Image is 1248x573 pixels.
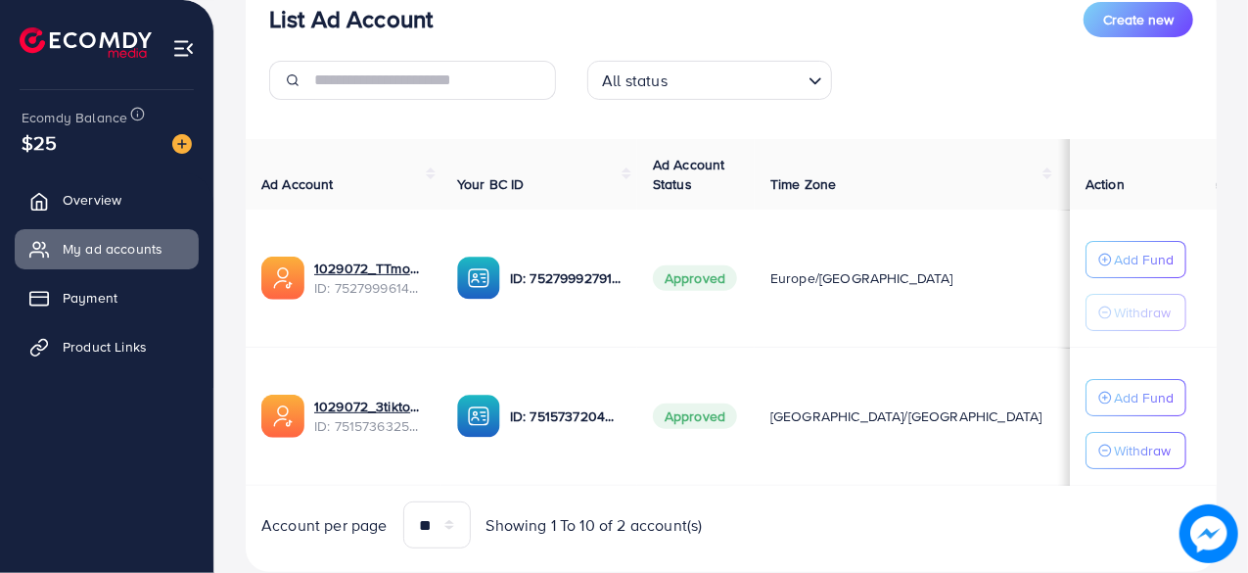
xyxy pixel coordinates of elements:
[261,395,304,438] img: ic-ads-acc.e4c84228.svg
[510,266,622,290] p: ID: 7527999279103574032
[172,37,195,60] img: menu
[457,395,500,438] img: ic-ba-acc.ded83a64.svg
[172,134,192,154] img: image
[15,229,199,268] a: My ad accounts
[63,337,147,357] span: Product Links
[314,278,426,298] span: ID: 7527999614847467521
[770,174,836,194] span: Time Zone
[770,406,1042,426] span: [GEOGRAPHIC_DATA]/[GEOGRAPHIC_DATA]
[22,128,57,157] span: $25
[1086,379,1186,416] button: Add Fund
[653,404,737,429] span: Approved
[314,259,426,278] a: 1029072_TTmonigrow_1752749004212
[1114,386,1174,409] p: Add Fund
[20,27,152,58] img: logo
[1114,301,1171,324] p: Withdraw
[1086,174,1125,194] span: Action
[15,180,199,219] a: Overview
[457,257,500,300] img: ic-ba-acc.ded83a64.svg
[1084,2,1193,37] button: Create new
[598,67,671,95] span: All status
[314,397,426,437] div: <span class='underline'>1029072_3tiktok_1749893989137</span></br>7515736325211996168
[1179,504,1238,563] img: image
[63,288,117,308] span: Payment
[63,190,121,210] span: Overview
[1103,10,1174,29] span: Create new
[314,416,426,436] span: ID: 7515736325211996168
[1086,241,1186,278] button: Add Fund
[314,259,426,299] div: <span class='underline'>1029072_TTmonigrow_1752749004212</span></br>7527999614847467521
[673,63,801,95] input: Search for option
[261,174,334,194] span: Ad Account
[653,155,725,194] span: Ad Account Status
[653,265,737,291] span: Approved
[261,514,388,537] span: Account per page
[15,278,199,317] a: Payment
[22,108,127,127] span: Ecomdy Balance
[587,61,832,100] div: Search for option
[1086,432,1186,469] button: Withdraw
[63,239,162,259] span: My ad accounts
[1114,439,1171,462] p: Withdraw
[1086,294,1186,331] button: Withdraw
[1114,248,1174,271] p: Add Fund
[770,268,953,288] span: Europe/[GEOGRAPHIC_DATA]
[486,514,703,537] span: Showing 1 To 10 of 2 account(s)
[457,174,525,194] span: Your BC ID
[261,257,304,300] img: ic-ads-acc.e4c84228.svg
[314,397,426,416] a: 1029072_3tiktok_1749893989137
[510,405,622,428] p: ID: 7515737204606648321
[269,5,433,33] h3: List Ad Account
[15,327,199,366] a: Product Links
